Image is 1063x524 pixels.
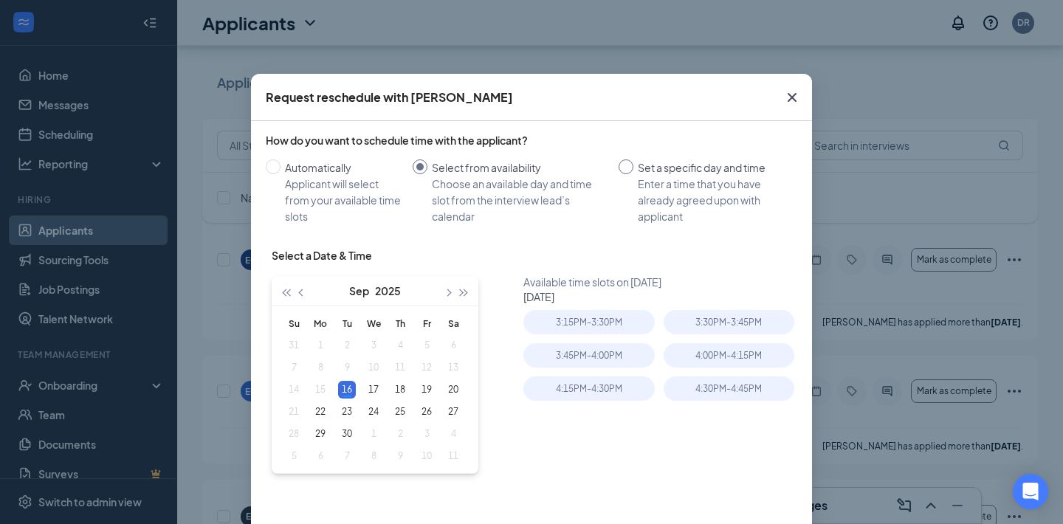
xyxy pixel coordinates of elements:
[418,381,436,399] div: 19
[281,312,307,334] th: Su
[664,376,794,401] div: 4:30PM - 4:45PM
[338,425,356,443] div: 30
[334,379,360,401] td: 2025-09-16
[638,176,785,224] div: Enter a time that you have already agreed upon with applicant
[523,376,654,401] div: 4:15PM - 4:30PM
[772,74,812,121] button: Close
[272,248,372,263] div: Select a Date & Time
[432,159,607,176] div: Select from availability
[783,89,801,106] svg: Cross
[307,312,334,334] th: Mo
[440,312,467,334] th: Sa
[334,423,360,445] td: 2025-09-30
[523,343,654,368] div: 3:45PM - 4:00PM
[523,310,654,334] div: 3:15PM - 3:30PM
[312,425,329,443] div: 29
[307,423,334,445] td: 2025-09-29
[638,159,785,176] div: Set a specific day and time
[387,312,413,334] th: Th
[375,276,401,306] button: 2025
[387,379,413,401] td: 2025-09-18
[334,312,360,334] th: Tu
[312,403,329,421] div: 22
[413,401,440,423] td: 2025-09-26
[360,379,387,401] td: 2025-09-17
[266,133,797,148] div: How do you want to schedule time with the applicant?
[334,401,360,423] td: 2025-09-23
[664,310,794,334] div: 3:30PM - 3:45PM
[523,289,803,304] div: [DATE]
[444,381,462,399] div: 20
[444,403,462,421] div: 27
[338,403,356,421] div: 23
[349,276,369,306] button: Sep
[664,343,794,368] div: 4:00PM - 4:15PM
[440,401,467,423] td: 2025-09-27
[418,403,436,421] div: 26
[413,312,440,334] th: Fr
[432,176,607,224] div: Choose an available day and time slot from the interview lead’s calendar
[360,312,387,334] th: We
[413,379,440,401] td: 2025-09-19
[1013,474,1048,509] div: Open Intercom Messenger
[285,176,401,224] div: Applicant will select from your available time slots
[440,379,467,401] td: 2025-09-20
[285,159,401,176] div: Automatically
[391,403,409,421] div: 25
[523,275,803,289] div: Available time slots on [DATE]
[365,381,382,399] div: 17
[365,403,382,421] div: 24
[391,381,409,399] div: 18
[360,401,387,423] td: 2025-09-24
[266,89,513,106] div: Request reschedule with [PERSON_NAME]
[307,401,334,423] td: 2025-09-22
[387,401,413,423] td: 2025-09-25
[338,381,356,399] div: 16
